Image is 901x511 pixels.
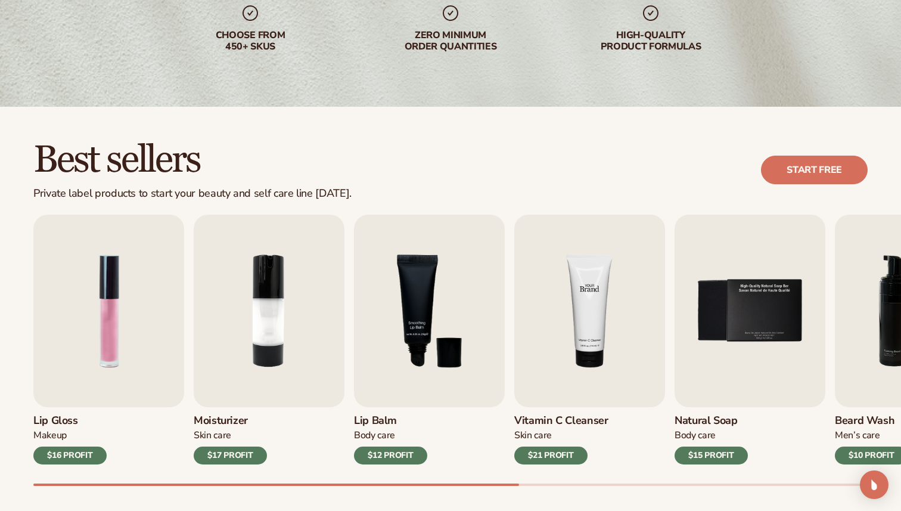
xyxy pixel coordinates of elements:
h3: Lip Balm [354,414,427,428]
a: 1 / 9 [33,215,184,464]
h3: Moisturizer [194,414,267,428]
div: Open Intercom Messenger [860,470,888,499]
h3: Vitamin C Cleanser [514,414,608,428]
div: $16 PROFIT [33,447,107,464]
div: Private label products to start your beauty and self care line [DATE]. [33,187,352,200]
a: 2 / 9 [194,215,344,464]
div: High-quality product formulas [574,30,727,52]
div: Body Care [354,429,427,442]
div: $15 PROFIT [675,447,748,464]
a: 5 / 9 [675,215,825,464]
div: Makeup [33,429,107,442]
div: Skin Care [194,429,267,442]
div: Choose from 450+ Skus [174,30,327,52]
div: $12 PROFIT [354,447,427,464]
div: $21 PROFIT [514,447,588,464]
h3: Lip Gloss [33,414,107,428]
a: 3 / 9 [354,215,505,464]
div: Skin Care [514,429,608,442]
h2: Best sellers [33,140,352,180]
div: Zero minimum order quantities [374,30,527,52]
div: Body Care [675,429,748,442]
a: 4 / 9 [514,215,665,464]
div: $17 PROFIT [194,447,267,464]
h3: Natural Soap [675,414,748,428]
a: Start free [761,156,868,184]
img: Shopify Image 5 [514,215,665,407]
